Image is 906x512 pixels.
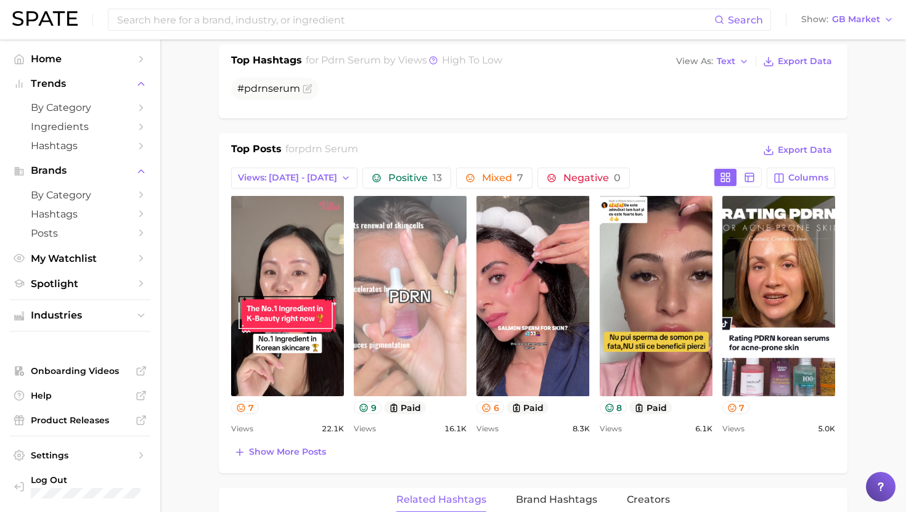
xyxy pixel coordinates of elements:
span: Industries [31,310,129,321]
span: pdrn [244,83,268,94]
span: GB Market [832,16,880,23]
a: by Category [10,185,150,205]
span: pdrn serum [321,54,381,66]
a: Hashtags [10,136,150,155]
span: Log Out [31,474,141,486]
button: 9 [354,401,382,414]
span: Brands [31,165,129,176]
a: Spotlight [10,274,150,293]
h1: Top Posts [231,142,282,160]
span: 16.1k [444,421,467,436]
button: Brands [10,161,150,180]
span: Views: [DATE] - [DATE] [238,173,337,183]
span: 0 [614,172,621,184]
a: Home [10,49,150,68]
span: # [237,83,300,94]
span: 5.0k [818,421,835,436]
span: Onboarding Videos [31,365,129,376]
a: Onboarding Videos [10,362,150,380]
span: Views [231,421,253,436]
span: Views [600,421,622,436]
span: Help [31,390,129,401]
a: Log out. Currently logged in with e-mail mathilde@spate.nyc. [10,471,150,502]
span: 13 [433,172,442,184]
button: 8 [600,401,627,414]
h2: for [285,142,358,160]
span: Hashtags [31,140,129,152]
span: 8.3k [573,421,590,436]
span: Views [476,421,499,436]
img: SPATE [12,11,78,26]
a: Settings [10,446,150,465]
span: Views [354,421,376,436]
span: Export Data [778,145,832,155]
span: Creators [627,494,670,505]
button: Export Data [760,142,835,159]
span: Show [801,16,828,23]
span: Product Releases [31,415,129,426]
h1: Top Hashtags [231,53,302,70]
span: Views [722,421,745,436]
a: Product Releases [10,411,150,429]
button: Industries [10,306,150,325]
button: paid [384,401,426,414]
a: Help [10,386,150,405]
button: ShowGB Market [798,12,897,28]
span: Mixed [482,173,523,183]
span: Columns [788,173,828,183]
a: by Category [10,98,150,117]
span: 7 [517,172,523,184]
button: Columns [767,168,835,189]
span: Trends [31,78,129,89]
span: Spotlight [31,278,129,290]
button: Export Data [760,53,835,70]
span: My Watchlist [31,253,129,264]
span: Search [728,14,763,26]
a: My Watchlist [10,249,150,268]
span: Related Hashtags [396,494,486,505]
a: Ingredients [10,117,150,136]
span: Text [717,58,735,65]
a: Posts [10,224,150,243]
span: Ingredients [31,121,129,132]
span: 6.1k [695,421,712,436]
button: paid [507,401,549,414]
input: Search here for a brand, industry, or ingredient [116,9,714,30]
span: 22.1k [322,421,344,436]
span: Show more posts [249,447,326,457]
span: Home [31,53,129,65]
button: Show more posts [231,444,329,461]
span: Positive [388,173,442,183]
span: Brand Hashtags [516,494,597,505]
button: paid [629,401,672,414]
button: 7 [722,401,750,414]
button: 7 [231,401,259,414]
button: Flag as miscategorized or irrelevant [303,84,312,94]
button: Trends [10,75,150,93]
a: Hashtags [10,205,150,224]
span: high to low [442,54,502,66]
span: View As [676,58,713,65]
span: serum [268,83,300,94]
span: Export Data [778,56,832,67]
h2: for by Views [306,53,502,70]
span: by Category [31,102,129,113]
span: by Category [31,189,129,201]
span: Settings [31,450,129,461]
span: Negative [563,173,621,183]
span: pdrn serum [298,143,358,155]
button: View AsText [673,54,752,70]
span: Posts [31,227,129,239]
button: 6 [476,401,504,414]
span: Hashtags [31,208,129,220]
button: Views: [DATE] - [DATE] [231,168,357,189]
